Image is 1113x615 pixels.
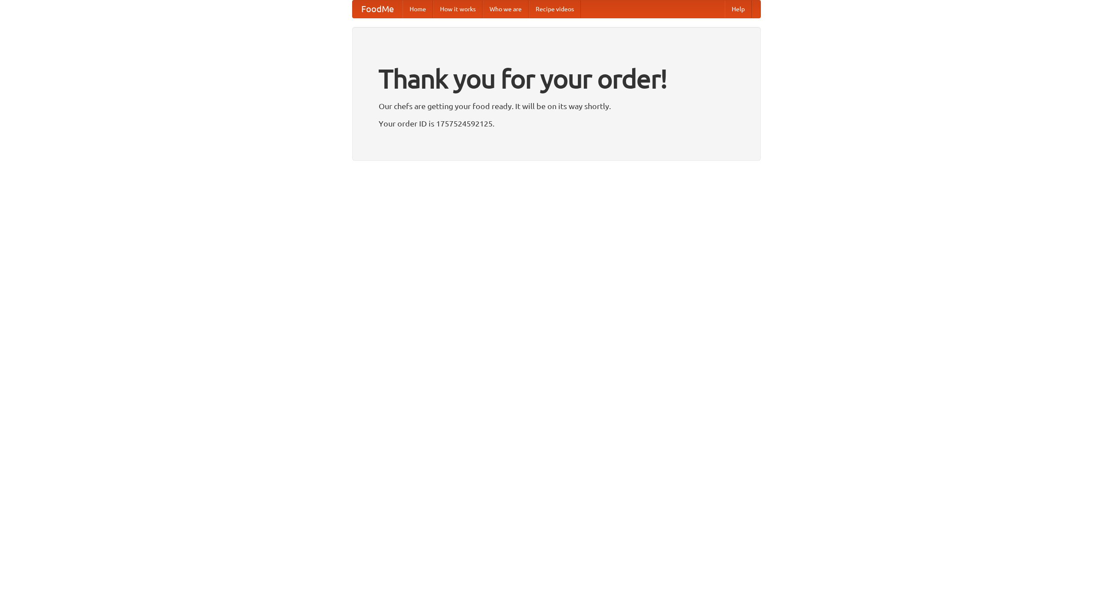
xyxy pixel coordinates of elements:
a: Recipe videos [529,0,581,18]
h1: Thank you for your order! [379,58,734,100]
a: Who we are [483,0,529,18]
p: Your order ID is 1757524592125. [379,117,734,130]
a: Help [725,0,752,18]
a: How it works [433,0,483,18]
a: FoodMe [353,0,403,18]
p: Our chefs are getting your food ready. It will be on its way shortly. [379,100,734,113]
a: Home [403,0,433,18]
